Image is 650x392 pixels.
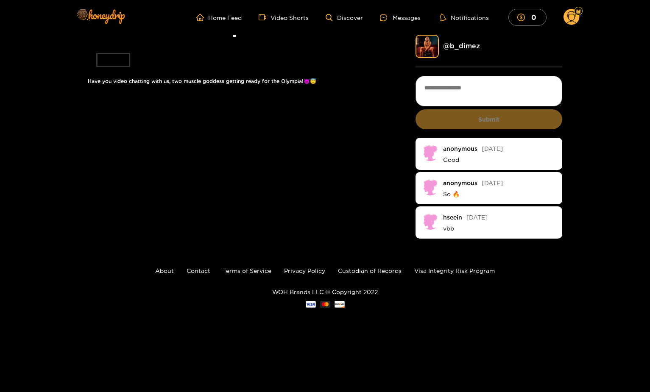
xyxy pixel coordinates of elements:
[508,9,547,25] button: 0
[466,214,488,220] span: [DATE]
[443,214,462,220] div: hseein
[259,14,271,21] span: video-camera
[96,53,130,67] li: slide item 1
[155,267,174,274] a: About
[517,14,529,21] span: dollar
[482,145,503,152] span: [DATE]
[443,180,477,186] div: anonymous
[196,14,242,21] a: Home Feed
[380,13,421,22] div: Messages
[233,34,236,37] li: slide item 1
[422,213,439,230] img: no-avatar.png
[482,180,503,186] span: [DATE]
[196,14,208,21] span: home
[338,267,402,274] a: Custodian of Records
[416,109,563,129] button: Submit
[576,9,581,14] img: Fan Level
[443,190,556,198] p: So 🔥
[326,14,363,21] a: Discover
[530,13,538,22] mark: 0
[422,178,439,195] img: no-avatar.png
[414,267,495,274] a: Visa Integrity Risk Program
[443,156,556,164] p: Good
[284,267,325,274] a: Privacy Policy
[443,145,477,152] div: anonymous
[438,13,491,22] button: Notifications
[443,42,480,50] a: @ b_dimez
[416,35,439,58] img: b_dimez
[223,267,271,274] a: Terms of Service
[422,144,439,161] img: no-avatar.png
[443,225,556,232] p: vbb
[187,267,210,274] a: Contact
[259,14,309,21] a: Video Shorts
[88,78,382,84] h1: Have you video chatting with us, two muscle goddess getting ready for the Olympia!😈😇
